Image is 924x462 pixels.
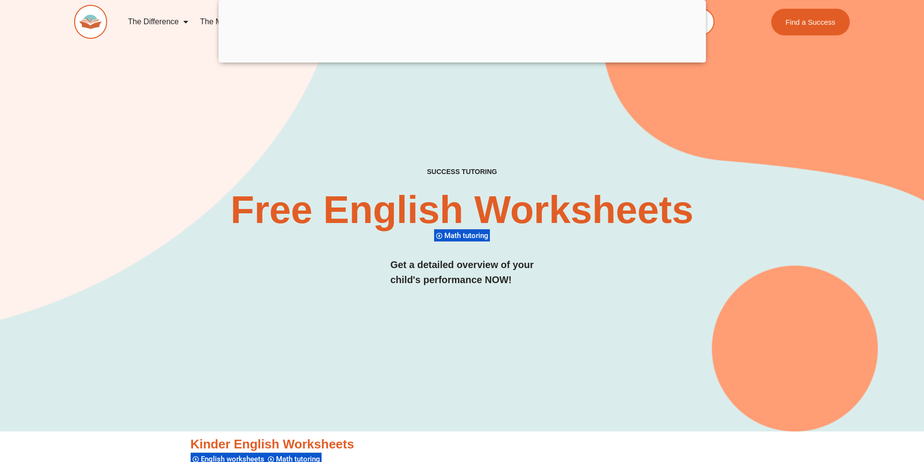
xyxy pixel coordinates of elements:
div: Math tutoring [434,229,490,242]
h3: Get a detailed overview of your child's performance NOW! [390,257,534,287]
a: The Method [194,11,247,33]
nav: Menu [122,11,603,33]
h2: Free English Worksheets​ [206,191,718,229]
h4: SUCCESS TUTORING​ [347,168,577,176]
span: Math tutoring [444,231,491,240]
a: Find a Success [771,9,850,35]
h3: Kinder English Worksheets [191,436,734,453]
span: Find a Success [786,18,836,26]
a: The Difference [122,11,195,33]
iframe: Chat Widget [762,352,924,462]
